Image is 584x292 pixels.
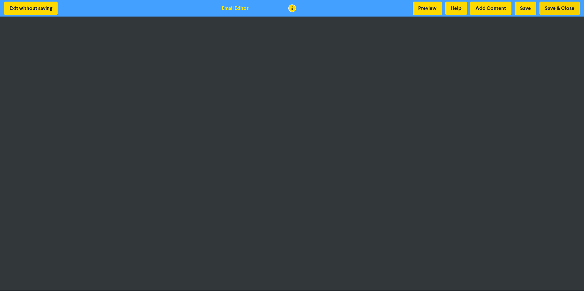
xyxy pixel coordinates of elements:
div: Email Editor [222,4,249,12]
button: Help [445,2,467,15]
button: Add Content [470,2,511,15]
button: Preview [413,2,442,15]
button: Exit without saving [4,2,58,15]
button: Save [515,2,536,15]
button: Save & Close [539,2,580,15]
